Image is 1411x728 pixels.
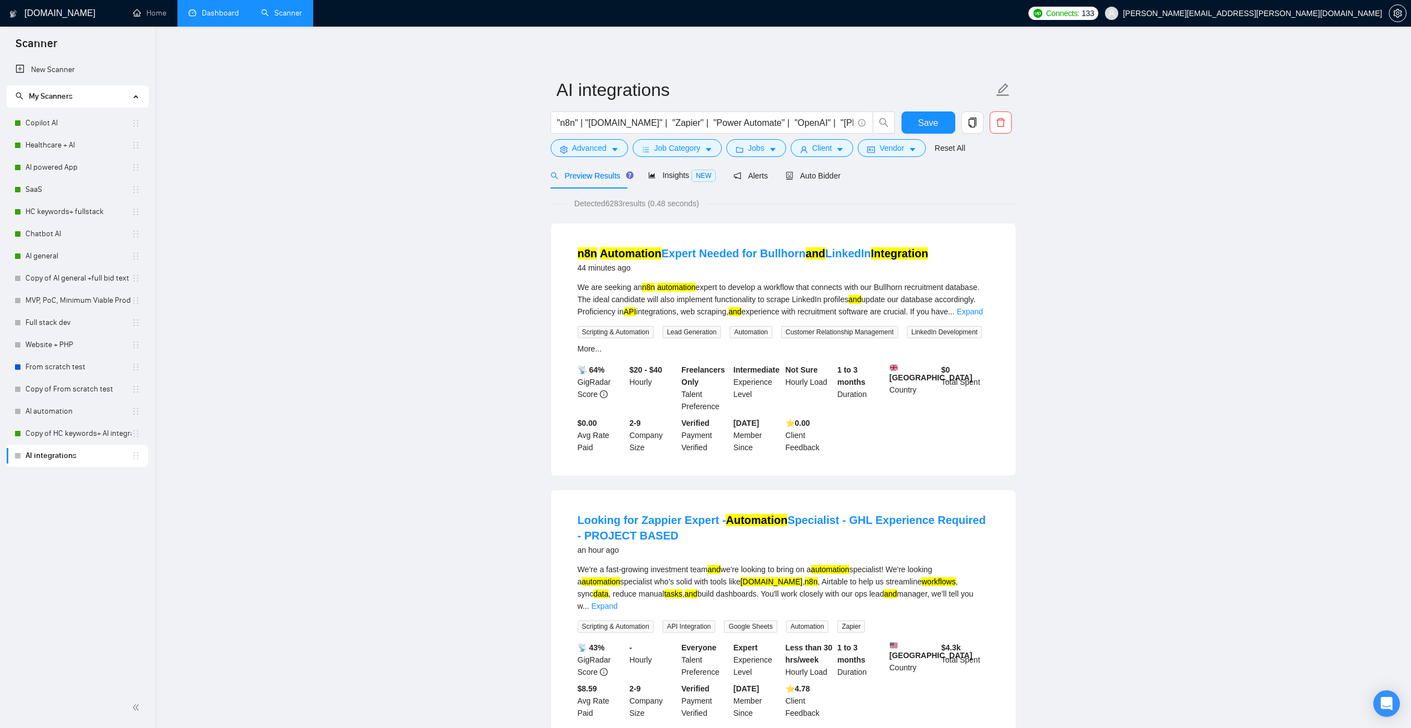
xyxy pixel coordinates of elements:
[806,247,826,259] mark: and
[624,307,636,316] mark: API
[627,364,679,413] div: Hourly
[600,668,608,676] span: info-circle
[7,445,148,467] li: AI integrations
[131,385,140,394] span: holder
[1082,7,1094,19] span: 133
[873,111,895,134] button: search
[26,422,131,445] a: Copy of HC keywords+ AI integration
[7,179,148,201] li: SaaS
[786,171,841,180] span: Auto Bidder
[7,112,148,134] li: Copilot AI
[629,643,632,652] b: -
[726,514,787,526] mark: Automation
[748,142,765,154] span: Jobs
[939,364,991,413] div: Total Spent
[836,145,844,154] span: caret-down
[7,245,148,267] li: AI general
[664,589,682,598] mark: tasks
[990,111,1012,134] button: delete
[731,417,783,454] div: Member Since
[781,326,898,338] span: Customer Relationship Management
[26,400,131,422] a: AI automation
[962,118,983,128] span: copy
[7,134,148,156] li: Healthcare + AI
[578,261,929,274] div: 44 minutes ago
[131,451,140,460] span: holder
[578,514,986,542] a: Looking for Zappier Expert -AutomationSpecialist - GHL Experience Required - PROJECT BASED
[890,364,898,371] img: 🇬🇧
[575,642,628,678] div: GigRadar Score
[657,283,695,292] mark: automation
[567,197,707,210] span: Detected 6283 results (0.48 seconds)
[578,326,654,338] span: Scripting & Automation
[7,223,148,245] li: Chatbot AI
[131,252,140,261] span: holder
[837,643,865,664] b: 1 to 3 months
[733,365,780,374] b: Intermediate
[16,92,23,100] span: search
[26,356,131,378] a: From scratch test
[837,620,865,633] span: Zapier
[551,139,628,157] button: settingAdvancedcaret-down
[957,307,983,316] a: Expand
[131,363,140,371] span: holder
[804,577,817,586] mark: n8n
[730,326,772,338] span: Automation
[578,563,989,612] div: We’re a fast-growing investment team we're looking to bring on a specialist! We're looking a spec...
[560,145,568,154] span: setting
[578,247,929,259] a: n8n AutomationExpert Needed for BullhornandLinkedInIntegration
[7,289,148,312] li: MVP, PoC, Minimum Viable Product
[681,643,716,652] b: Everyone
[551,171,630,180] span: Preview Results
[858,139,925,157] button: idcardVendorcaret-down
[867,145,875,154] span: idcard
[889,642,972,660] b: [GEOGRAPHIC_DATA]
[578,684,597,693] b: $8.59
[557,76,994,104] input: Scanner name...
[131,407,140,416] span: holder
[679,642,731,678] div: Talent Preference
[731,642,783,678] div: Experience Level
[740,577,802,586] mark: [DOMAIN_NAME]
[7,422,148,445] li: Copy of HC keywords+ AI integration
[835,364,887,413] div: Duration
[733,684,759,693] b: [DATE]
[7,400,148,422] li: AI automation
[572,142,607,154] span: Advanced
[7,356,148,378] li: From scratch test
[918,116,938,130] span: Save
[578,281,989,318] div: We are seeking an expert to develop a workflow that connects with our Bullhorn recruitment databa...
[679,683,731,719] div: Payment Verified
[858,119,865,126] span: info-circle
[941,365,950,374] b: $ 0
[131,230,140,238] span: holder
[629,684,640,693] b: 2-9
[131,163,140,172] span: holder
[800,145,808,154] span: user
[733,172,741,180] span: notification
[681,684,710,693] b: Verified
[592,602,618,610] a: Expand
[578,643,605,652] b: 📡 43%
[889,364,972,382] b: [GEOGRAPHIC_DATA]
[901,111,955,134] button: Save
[783,417,836,454] div: Client Feedback
[783,683,836,719] div: Client Feedback
[633,139,722,157] button: barsJob Categorycaret-down
[783,364,836,413] div: Hourly Load
[887,642,939,678] div: Country
[7,156,148,179] li: AI powered App
[837,365,865,386] b: 1 to 3 months
[131,119,140,128] span: holder
[261,8,302,18] a: searchScanner
[9,5,17,23] img: logo
[7,267,148,289] li: Copy of AI general +full bid text
[7,35,66,59] span: Scanner
[26,289,131,312] a: MVP, PoC, Minimum Viable Product
[26,134,131,156] a: Healthcare + AI
[26,267,131,289] a: Copy of AI general +full bid text
[131,141,140,150] span: holder
[812,142,832,154] span: Client
[627,642,679,678] div: Hourly
[783,642,836,678] div: Hourly Load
